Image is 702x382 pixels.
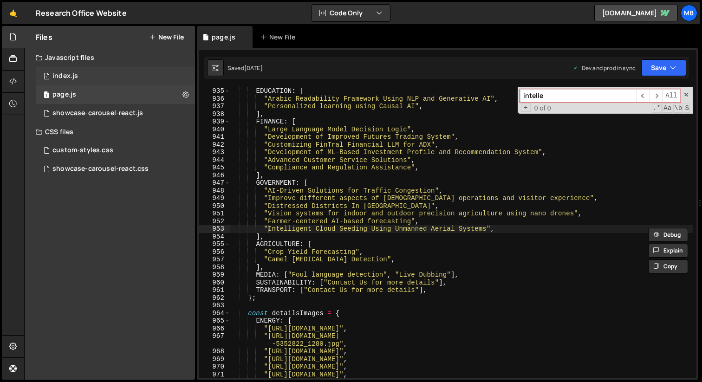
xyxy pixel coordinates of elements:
[199,95,230,103] div: 936
[648,228,688,242] button: Debug
[199,118,230,126] div: 939
[199,371,230,379] div: 971
[199,356,230,363] div: 969
[52,91,76,99] div: page.js
[52,72,78,80] div: index.js
[2,2,25,24] a: 🤙
[652,104,662,113] span: RegExp Search
[36,85,195,104] div: 10476/23772.js
[199,264,230,272] div: 958
[199,156,230,164] div: 944
[212,32,235,42] div: page.js
[199,202,230,210] div: 950
[260,32,299,42] div: New File
[199,210,230,218] div: 951
[199,271,230,279] div: 959
[52,165,149,173] div: showcase-carousel-react.css
[36,141,195,160] div: 10476/38631.css
[199,348,230,356] div: 968
[199,248,230,256] div: 956
[673,104,683,113] span: Whole Word Search
[199,149,230,156] div: 943
[684,104,690,113] span: Search In Selection
[312,5,390,21] button: Code Only
[36,32,52,42] h2: Files
[199,179,230,187] div: 947
[25,48,195,67] div: Javascript files
[199,194,230,202] div: 949
[227,64,263,72] div: Saved
[594,5,678,21] a: [DOMAIN_NAME]
[244,64,263,72] div: [DATE]
[648,244,688,258] button: Explain
[199,103,230,110] div: 937
[521,104,531,112] span: Toggle Replace mode
[637,89,650,103] span: ​
[149,33,184,41] button: New File
[199,286,230,294] div: 961
[681,5,697,21] a: MB
[520,89,637,103] input: Search for
[199,141,230,149] div: 942
[52,146,113,155] div: custom-styles.css
[199,256,230,264] div: 957
[199,133,230,141] div: 941
[52,109,143,117] div: showcase-carousel-react.js
[44,73,49,81] span: 1
[199,126,230,134] div: 940
[36,104,195,123] div: 10476/45223.js
[199,279,230,287] div: 960
[199,218,230,226] div: 952
[199,317,230,325] div: 965
[199,172,230,180] div: 946
[199,225,230,233] div: 953
[36,160,195,178] div: 10476/45224.css
[663,104,672,113] span: CaseSensitive Search
[650,89,663,103] span: ​
[199,332,230,348] div: 967
[25,123,195,141] div: CSS files
[199,87,230,95] div: 935
[199,110,230,118] div: 938
[199,302,230,310] div: 963
[44,92,49,99] span: 1
[199,310,230,317] div: 964
[36,67,195,85] div: 10476/23765.js
[531,104,555,112] span: 0 of 0
[199,187,230,195] div: 948
[199,240,230,248] div: 955
[199,233,230,241] div: 954
[199,325,230,333] div: 966
[36,7,127,19] div: Research Office Website
[199,164,230,172] div: 945
[662,89,681,103] span: Alt-Enter
[641,59,686,76] button: Save
[199,363,230,371] div: 970
[572,64,636,72] div: Dev and prod in sync
[199,294,230,302] div: 962
[648,259,688,273] button: Copy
